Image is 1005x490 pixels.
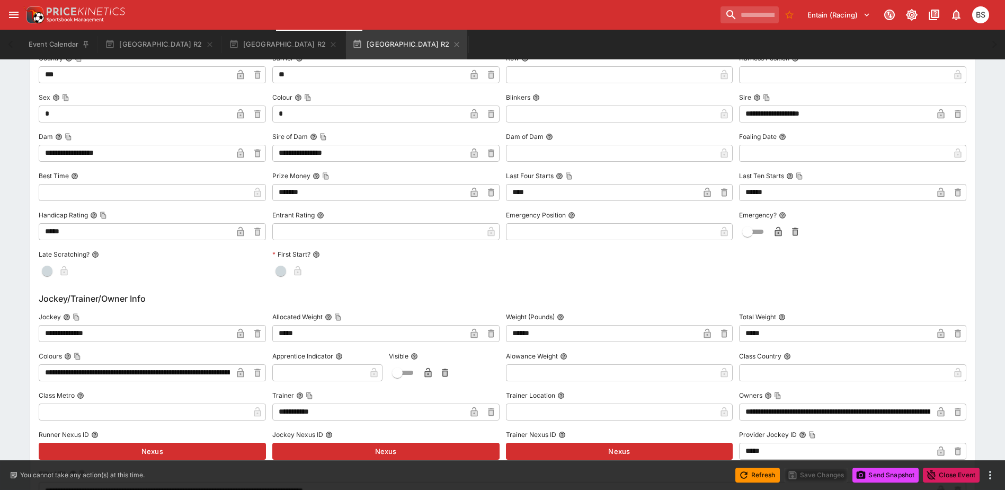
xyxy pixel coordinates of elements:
[296,392,304,399] button: TrainerCopy To Clipboard
[972,6,989,23] div: Brendan Scoble
[39,93,50,102] p: Sex
[22,30,96,59] button: Event Calendar
[506,312,555,321] p: Weight (Pounds)
[852,468,919,483] button: Send Snapshot
[947,5,966,24] button: Notifications
[92,251,99,258] button: Late Scratching?
[223,30,344,59] button: [GEOGRAPHIC_DATA] R2
[99,30,220,59] button: [GEOGRAPHIC_DATA] R2
[272,250,310,259] p: First Start?
[334,313,342,321] button: Copy To Clipboard
[778,313,786,321] button: Total Weight
[319,133,327,141] button: Copy To Clipboard
[753,94,761,101] button: SireCopy To Clipboard
[506,93,530,102] p: Blinkers
[272,352,333,361] p: Apprentice Indicator
[784,353,791,360] button: Class Country
[739,312,776,321] p: Total Weight
[39,443,266,460] button: Nexus
[322,172,330,180] button: Copy To Clipboard
[55,133,63,141] button: DamCopy To Clipboard
[272,93,292,102] p: Colour
[506,171,554,180] p: Last Four Starts
[565,172,573,180] button: Copy To Clipboard
[272,430,323,439] p: Jockey Nexus ID
[735,468,780,483] button: Refresh
[739,93,751,102] p: Sire
[77,392,84,399] button: Class Metro
[306,392,313,399] button: Copy To Clipboard
[52,94,60,101] button: SexCopy To Clipboard
[63,313,70,321] button: JockeyCopy To Clipboard
[721,6,779,23] input: search
[786,172,794,180] button: Last Ten StartsCopy To Clipboard
[808,431,816,439] button: Copy To Clipboard
[568,212,575,219] button: Emergency Position
[779,212,786,219] button: Emergency?
[557,313,564,321] button: Weight (Pounds)
[506,211,566,220] p: Emergency Position
[47,7,125,15] img: PriceKinetics
[739,352,781,361] p: Class Country
[739,132,777,141] p: Foaling Date
[763,94,770,101] button: Copy To Clipboard
[739,391,762,400] p: Owners
[39,171,69,180] p: Best Time
[506,443,733,460] button: Nexus
[310,133,317,141] button: Sire of DamCopy To Clipboard
[317,212,324,219] button: Entrant Rating
[295,94,302,101] button: ColourCopy To Clipboard
[739,430,797,439] p: Provider Jockey ID
[969,3,992,27] button: Brendan Scoble
[313,172,320,180] button: Prize MoneyCopy To Clipboard
[923,468,980,483] button: Close Event
[313,251,320,258] button: First Start?
[506,352,558,361] p: Alowance Weight
[779,133,786,141] button: Foaling Date
[558,431,566,439] button: Trainer Nexus ID
[73,313,80,321] button: Copy To Clipboard
[556,172,563,180] button: Last Four StartsCopy To Clipboard
[546,133,553,141] button: Dam of Dam
[272,211,315,220] p: Entrant Rating
[100,212,107,219] button: Copy To Clipboard
[560,353,567,360] button: Alowance Weight
[23,4,45,25] img: PriceKinetics Logo
[20,470,145,480] p: You cannot take any action(s) at this time.
[4,5,23,24] button: open drawer
[764,392,772,399] button: OwnersCopy To Clipboard
[272,171,310,180] p: Prize Money
[739,171,784,180] p: Last Ten Starts
[39,250,90,259] p: Late Scratching?
[880,5,899,24] button: Connected to PK
[506,391,555,400] p: Trainer Location
[739,211,777,220] p: Emergency?
[389,352,408,361] p: Visible
[272,443,500,460] button: Nexus
[272,391,294,400] p: Trainer
[796,172,803,180] button: Copy To Clipboard
[39,430,89,439] p: Runner Nexus ID
[62,94,69,101] button: Copy To Clipboard
[304,94,312,101] button: Copy To Clipboard
[39,132,53,141] p: Dam
[74,353,81,360] button: Copy To Clipboard
[984,469,997,482] button: more
[90,212,97,219] button: Handicap RatingCopy To Clipboard
[799,431,806,439] button: Provider Jockey IDCopy To Clipboard
[65,133,72,141] button: Copy To Clipboard
[801,6,877,23] button: Select Tenant
[346,30,467,59] button: [GEOGRAPHIC_DATA] R2
[64,353,72,360] button: ColoursCopy To Clipboard
[272,312,323,321] p: Allocated Weight
[39,391,75,400] p: Class Metro
[774,392,781,399] button: Copy To Clipboard
[506,430,556,439] p: Trainer Nexus ID
[781,6,798,23] button: No Bookmarks
[506,132,544,141] p: Dam of Dam
[91,431,99,439] button: Runner Nexus ID
[924,5,944,24] button: Documentation
[272,132,308,141] p: Sire of Dam
[411,353,418,360] button: Visible
[71,172,78,180] button: Best Time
